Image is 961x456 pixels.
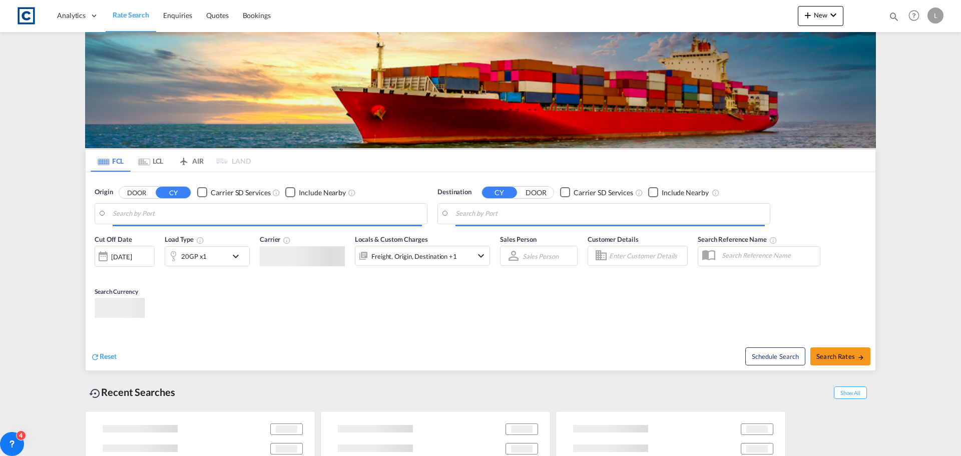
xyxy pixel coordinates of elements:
[165,246,250,266] div: 20GP x1icon-chevron-down
[178,155,190,163] md-icon: icon-airplane
[827,9,839,21] md-icon: icon-chevron-down
[260,235,291,243] span: Carrier
[437,187,471,197] span: Destination
[500,235,537,243] span: Sales Person
[662,188,709,198] div: Include Nearby
[574,188,633,198] div: Carrier SD Services
[57,11,86,21] span: Analytics
[717,248,820,263] input: Search Reference Name
[857,354,864,361] md-icon: icon-arrow-right
[355,235,428,243] span: Locals & Custom Charges
[206,11,228,20] span: Quotes
[745,347,805,365] button: Note: By default Schedule search will only considerorigin ports, destination ports and cut off da...
[588,235,638,243] span: Customer Details
[85,32,876,148] img: LCL+%26+FCL+BACKGROUND.png
[95,235,132,243] span: Cut Off Date
[196,236,204,244] md-icon: icon-information-outline
[519,187,554,198] button: DOOR
[888,11,899,26] div: icon-magnify
[119,187,154,198] button: DOOR
[798,6,843,26] button: icon-plus 400-fgNewicon-chevron-down
[95,187,113,197] span: Origin
[86,172,875,370] div: Origin DOOR CY Checkbox No InkUnchecked: Search for CY (Container Yard) services for all selected...
[95,288,138,295] span: Search Currency
[91,351,117,362] div: icon-refreshReset
[810,347,870,365] button: Search Ratesicon-arrow-right
[635,189,643,197] md-icon: Unchecked: Search for CY (Container Yard) services for all selected carriers.Checked : Search for...
[111,252,132,261] div: [DATE]
[171,150,211,172] md-tab-item: AIR
[113,11,149,19] span: Rate Search
[95,246,155,267] div: [DATE]
[243,11,271,20] span: Bookings
[475,250,487,262] md-icon: icon-chevron-down
[769,236,777,244] md-icon: Your search will be saved by the below given name
[181,249,207,263] div: 20GP x1
[371,249,457,263] div: Freight Origin Destination Factory Stuffing
[348,189,356,197] md-icon: Unchecked: Ignores neighbouring ports when fetching rates.Checked : Includes neighbouring ports w...
[100,352,117,360] span: Reset
[15,5,38,27] img: 1fdb9190129311efbfaf67cbb4249bed.jpeg
[163,11,192,20] span: Enquiries
[927,8,943,24] div: L
[113,206,422,221] input: Search by Port
[285,187,346,198] md-checkbox: Checkbox No Ink
[816,352,864,360] span: Search Rates
[230,250,247,262] md-icon: icon-chevron-down
[283,236,291,244] md-icon: The selected Trucker/Carrierwill be displayed in the rate results If the rates are from another f...
[802,9,814,21] md-icon: icon-plus 400-fg
[156,187,191,198] button: CY
[888,11,899,22] md-icon: icon-magnify
[211,188,270,198] div: Carrier SD Services
[89,387,101,399] md-icon: icon-backup-restore
[91,150,131,172] md-tab-item: FCL
[91,352,100,361] md-icon: icon-refresh
[560,187,633,198] md-checkbox: Checkbox No Ink
[482,187,517,198] button: CY
[522,249,560,263] md-select: Sales Person
[165,235,204,243] span: Load Type
[609,248,684,263] input: Enter Customer Details
[905,7,922,24] span: Help
[834,386,867,399] span: Show All
[712,189,720,197] md-icon: Unchecked: Ignores neighbouring ports when fetching rates.Checked : Includes neighbouring ports w...
[197,187,270,198] md-checkbox: Checkbox No Ink
[272,189,280,197] md-icon: Unchecked: Search for CY (Container Yard) services for all selected carriers.Checked : Search for...
[85,381,179,403] div: Recent Searches
[131,150,171,172] md-tab-item: LCL
[299,188,346,198] div: Include Nearby
[648,187,709,198] md-checkbox: Checkbox No Ink
[95,266,102,279] md-datepicker: Select
[355,246,490,266] div: Freight Origin Destination Factory Stuffingicon-chevron-down
[91,150,251,172] md-pagination-wrapper: Use the left and right arrow keys to navigate between tabs
[455,206,765,221] input: Search by Port
[802,11,839,19] span: New
[698,235,777,243] span: Search Reference Name
[905,7,927,25] div: Help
